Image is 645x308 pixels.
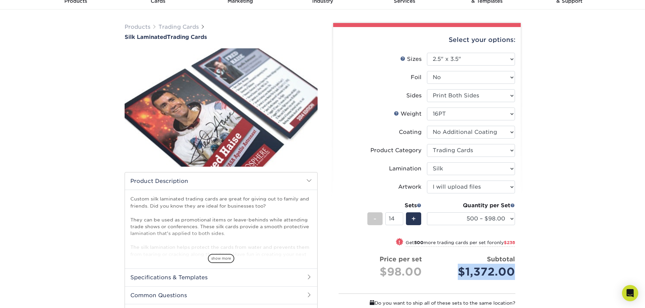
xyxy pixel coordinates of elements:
[406,92,422,100] div: Sides
[432,264,515,280] div: $1,372.00
[344,264,422,280] div: $98.00
[125,172,317,190] h2: Product Description
[370,146,422,155] div: Product Category
[398,183,422,191] div: Artwork
[125,286,317,304] h2: Common Questions
[399,128,422,136] div: Coating
[494,240,515,245] span: only
[125,34,318,40] h1: Trading Cards
[125,34,167,40] span: Silk Laminated
[487,255,515,263] strong: Subtotal
[399,239,400,246] span: !
[400,55,422,63] div: Sizes
[125,24,150,30] a: Products
[125,268,317,286] h2: Specifications & Templates
[394,110,422,118] div: Weight
[367,202,422,210] div: Sets
[504,240,515,245] span: $238
[427,202,515,210] div: Quantity per Set
[339,27,515,53] div: Select your options:
[208,254,234,263] span: show more
[406,240,515,247] small: Get more trading cards per set for
[389,165,422,173] div: Lamination
[622,285,638,301] div: Open Intercom Messenger
[373,214,377,224] span: -
[125,41,318,174] img: Silk Laminated 01
[339,299,515,307] div: Do you want to ship all of these sets to the same location?
[380,255,422,263] strong: Price per set
[411,214,416,224] span: +
[411,73,422,81] div: Foil
[414,240,424,245] strong: 500
[130,195,312,264] p: Custom silk laminated trading cards are great for giving out to family and friends. Did you know ...
[125,34,318,40] a: Silk LaminatedTrading Cards
[2,287,58,306] iframe: Google Customer Reviews
[158,24,199,30] a: Trading Cards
